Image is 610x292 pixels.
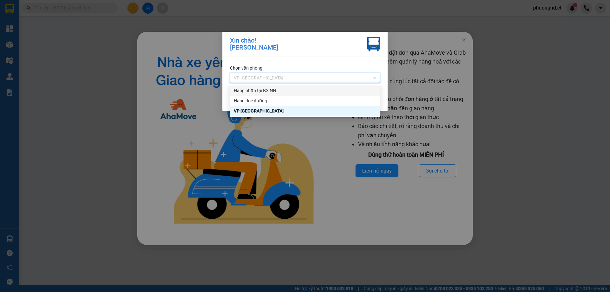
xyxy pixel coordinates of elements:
[234,87,376,94] div: Hàng nhận tại BX NN
[367,37,380,51] img: vxr-icon
[230,85,380,96] div: Hàng nhận tại BX NN
[234,107,376,114] div: VP [GEOGRAPHIC_DATA]
[234,73,376,83] span: VP Hà Đông
[230,65,380,71] div: Chọn văn phòng
[230,96,380,106] div: Hàng dọc đường
[230,106,380,116] div: VP Hà Đông
[230,37,278,51] div: Xin chào! [PERSON_NAME]
[234,97,376,104] div: Hàng dọc đường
